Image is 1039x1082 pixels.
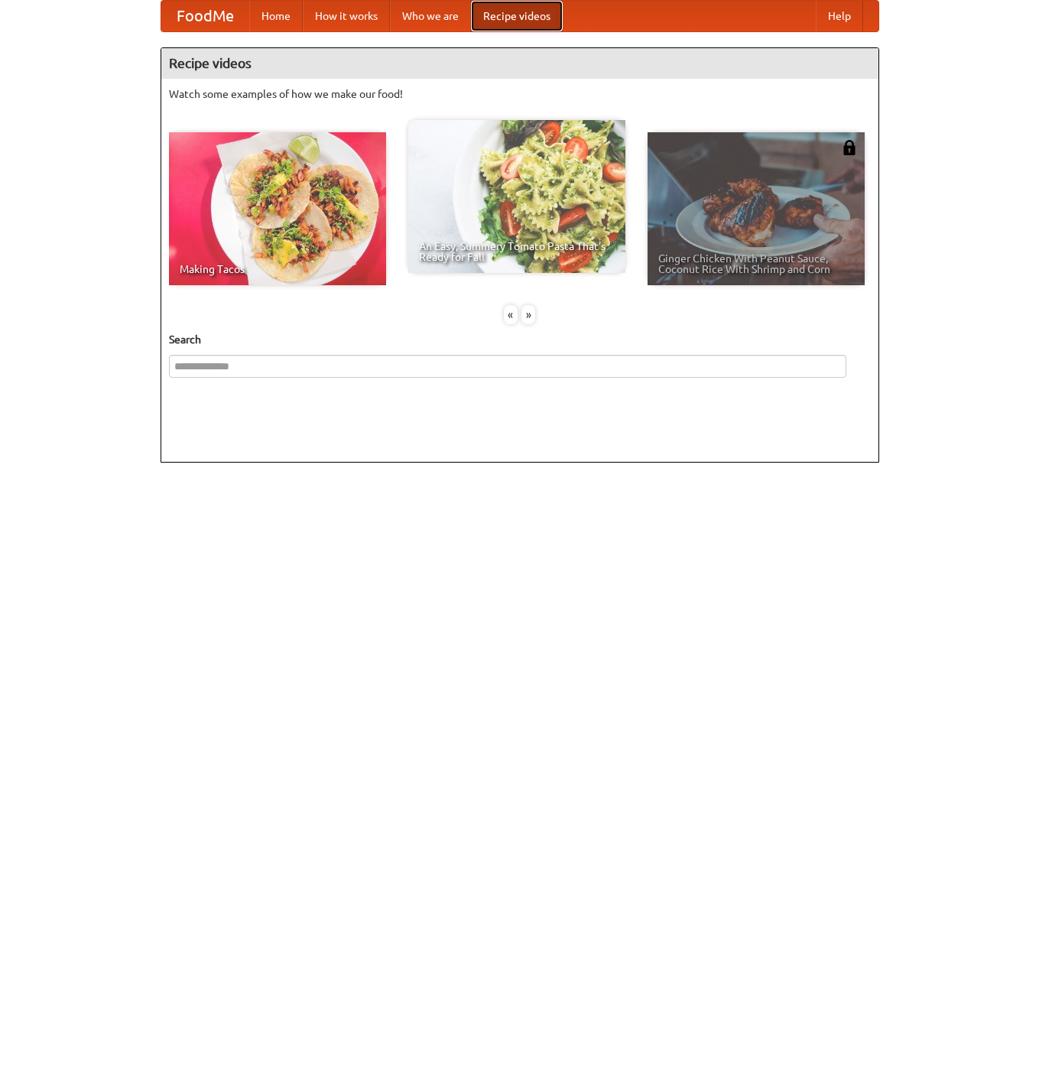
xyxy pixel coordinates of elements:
img: 483408.png [842,140,857,155]
div: « [504,305,518,324]
p: Watch some examples of how we make our food! [169,86,871,102]
span: Making Tacos [180,264,375,275]
a: How it works [303,1,390,31]
div: » [521,305,535,324]
h4: Recipe videos [161,48,878,79]
h5: Search [169,332,871,347]
a: An Easy, Summery Tomato Pasta That's Ready for Fall [408,120,625,273]
a: Who we are [390,1,471,31]
a: Help [816,1,863,31]
a: Making Tacos [169,132,386,285]
span: An Easy, Summery Tomato Pasta That's Ready for Fall [419,241,615,262]
a: FoodMe [161,1,249,31]
a: Home [249,1,303,31]
a: Recipe videos [471,1,563,31]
